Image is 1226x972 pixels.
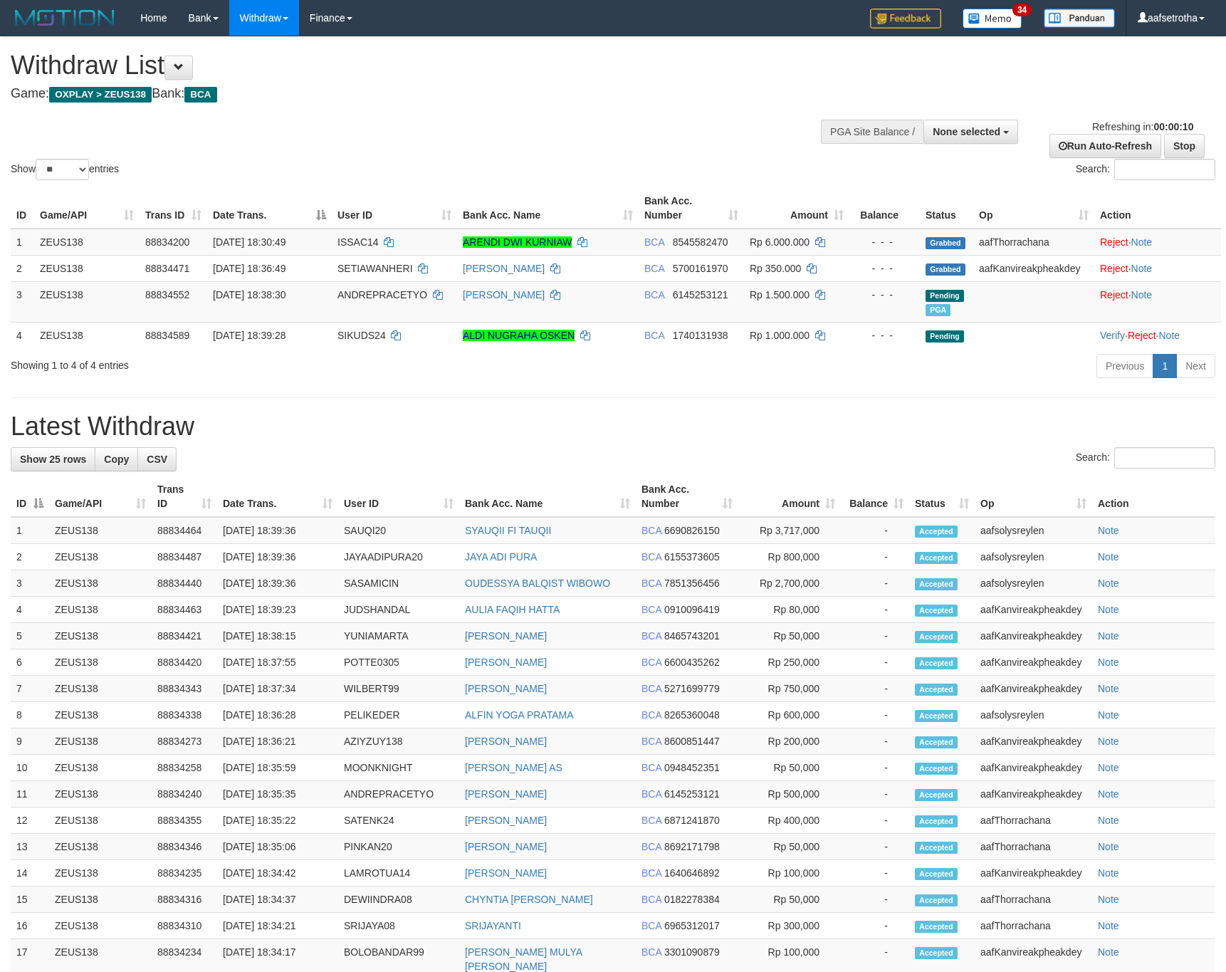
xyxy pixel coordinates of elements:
td: 3 [11,570,49,597]
td: ZEUS138 [49,755,152,781]
span: 34 [1012,4,1032,16]
a: CHYNTIA [PERSON_NAME] [465,894,593,905]
td: - [841,649,909,676]
td: ZEUS138 [49,808,152,834]
td: - [841,728,909,755]
span: BCA [641,762,661,773]
td: ZEUS138 [49,728,152,755]
span: Accepted [915,815,958,827]
td: Rp 3,717,000 [738,517,841,544]
a: Note [1098,788,1119,800]
td: Rp 600,000 [738,702,841,728]
td: 12 [11,808,49,834]
th: Op: activate to sort column ascending [975,476,1092,517]
td: aafThorrachana [973,229,1094,256]
td: ZEUS138 [49,676,152,702]
span: Accepted [915,578,958,590]
a: Reject [1128,330,1156,341]
a: ARENDI DWI KURNIAW [463,236,572,248]
td: 1 [11,229,34,256]
td: - [841,597,909,623]
a: Note [1098,604,1119,615]
td: Rp 50,000 [738,755,841,781]
span: Accepted [915,684,958,696]
span: Marked by aafsolysreylen [926,304,950,316]
td: 14 [11,860,49,887]
div: - - - [855,261,914,276]
a: [PERSON_NAME] [465,867,547,879]
td: · [1094,281,1221,322]
a: ALDI NUGRAHA OSKEN [463,330,575,341]
span: Pending [926,290,964,302]
span: Rp 350.000 [750,263,801,274]
th: Amount: activate to sort column ascending [744,188,849,229]
td: aafsolysreylen [975,570,1092,597]
h4: Game: Bank: [11,87,803,101]
input: Search: [1114,447,1215,469]
td: ZEUS138 [34,255,140,281]
span: [DATE] 18:36:49 [213,263,285,274]
td: ZEUS138 [49,649,152,676]
th: User ID: activate to sort column ascending [338,476,459,517]
span: BCA [641,788,661,800]
td: Rp 750,000 [738,676,841,702]
span: Rp 6.000.000 [750,236,810,248]
th: Game/API: activate to sort column ascending [34,188,140,229]
td: · [1094,255,1221,281]
td: aafKanvireakpheakdey [975,755,1092,781]
a: CSV [137,447,177,471]
td: [DATE] 18:39:36 [217,544,338,570]
td: JAYAADIPURA20 [338,544,459,570]
span: BCA [644,330,664,341]
a: Note [1098,841,1119,852]
span: BCA [644,236,664,248]
td: ANDREPRACETYO [338,781,459,808]
span: BCA [184,87,216,103]
a: OUDESSYA BALQIST WIBOWO [465,578,610,589]
th: ID: activate to sort column descending [11,476,49,517]
td: Rp 50,000 [738,834,841,860]
td: ZEUS138 [34,281,140,322]
td: aafThorrachana [975,834,1092,860]
a: Note [1131,263,1153,274]
td: [DATE] 18:37:34 [217,676,338,702]
a: Note [1098,683,1119,694]
td: [DATE] 18:34:42 [217,860,338,887]
td: aafKanvireakpheakdey [975,597,1092,623]
td: - [841,544,909,570]
td: ZEUS138 [49,702,152,728]
span: Grabbed [926,263,965,276]
td: [DATE] 18:36:21 [217,728,338,755]
th: Game/API: activate to sort column ascending [49,476,152,517]
span: ANDREPRACETYO [337,289,427,301]
span: BCA [641,551,661,563]
td: aafKanvireakpheakdey [975,728,1092,755]
a: Note [1131,289,1153,301]
div: Showing 1 to 4 of 4 entries [11,352,501,372]
span: Show 25 rows [20,454,86,465]
span: Copy [104,454,129,465]
select: Showentries [36,159,89,180]
span: BCA [641,683,661,694]
td: [DATE] 18:35:06 [217,834,338,860]
span: Copy 5700161970 to clipboard [673,263,728,274]
div: PGA Site Balance / [821,120,923,144]
td: 2 [11,544,49,570]
span: [DATE] 18:30:49 [213,236,285,248]
span: Copy 5271699779 to clipboard [664,683,720,694]
a: Note [1098,657,1119,668]
td: PINKAN20 [338,834,459,860]
th: Date Trans.: activate to sort column descending [207,188,332,229]
span: BCA [641,657,661,668]
td: - [841,517,909,544]
span: Copy 6690826150 to clipboard [664,525,720,536]
a: Stop [1164,134,1205,158]
span: Accepted [915,605,958,617]
span: OXPLAY > ZEUS138 [49,87,152,103]
a: Note [1098,815,1119,826]
td: 88834346 [152,834,217,860]
td: Rp 800,000 [738,544,841,570]
a: [PERSON_NAME] [465,788,547,800]
th: Trans ID: activate to sort column ascending [140,188,207,229]
td: - [841,781,909,808]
